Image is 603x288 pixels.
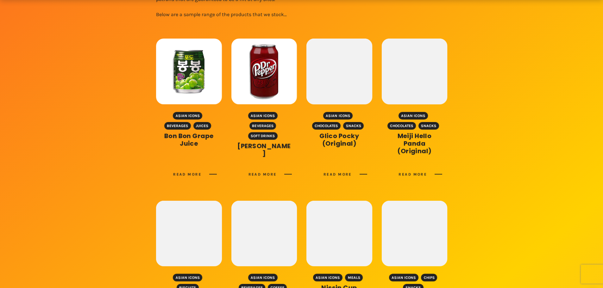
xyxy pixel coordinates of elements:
[164,122,191,130] a: Beverages
[319,132,359,148] a: Glico Pocky (Original)
[312,122,341,130] a: Chocolates
[231,39,297,104] img: 0041_git-2.23.0-intel-universal-mavericks-300x300.png
[387,122,416,130] a: Chocolates
[173,112,202,119] a: Asian Icons
[345,274,363,281] a: Meals
[398,112,428,119] a: Asian Icons
[389,274,418,281] a: Asian Icons
[323,112,353,119] a: Asian Icons
[156,39,222,104] img: 0042_img63974402-300x300.png
[237,142,291,158] a: [PERSON_NAME]
[193,122,211,130] a: Juices
[164,132,213,148] a: Bon Bon Grape Juice
[421,274,437,281] a: Chips
[248,132,277,140] a: Soft Drinks
[156,11,447,18] p: Below are a sample range of the products that we stock…
[418,122,439,130] a: Snacks
[313,274,342,281] a: Asian Icons
[248,274,277,281] a: Asian Icons
[173,170,217,178] a: Read more
[397,132,431,156] a: Meiji Hello Panda (Original)
[248,112,277,119] a: Asian Icons
[323,170,367,178] a: Read more
[249,122,276,130] a: Beverages
[173,274,202,281] a: Asian Icons
[248,170,292,178] a: Read more
[399,170,442,178] a: Read more
[343,122,364,130] a: Snacks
